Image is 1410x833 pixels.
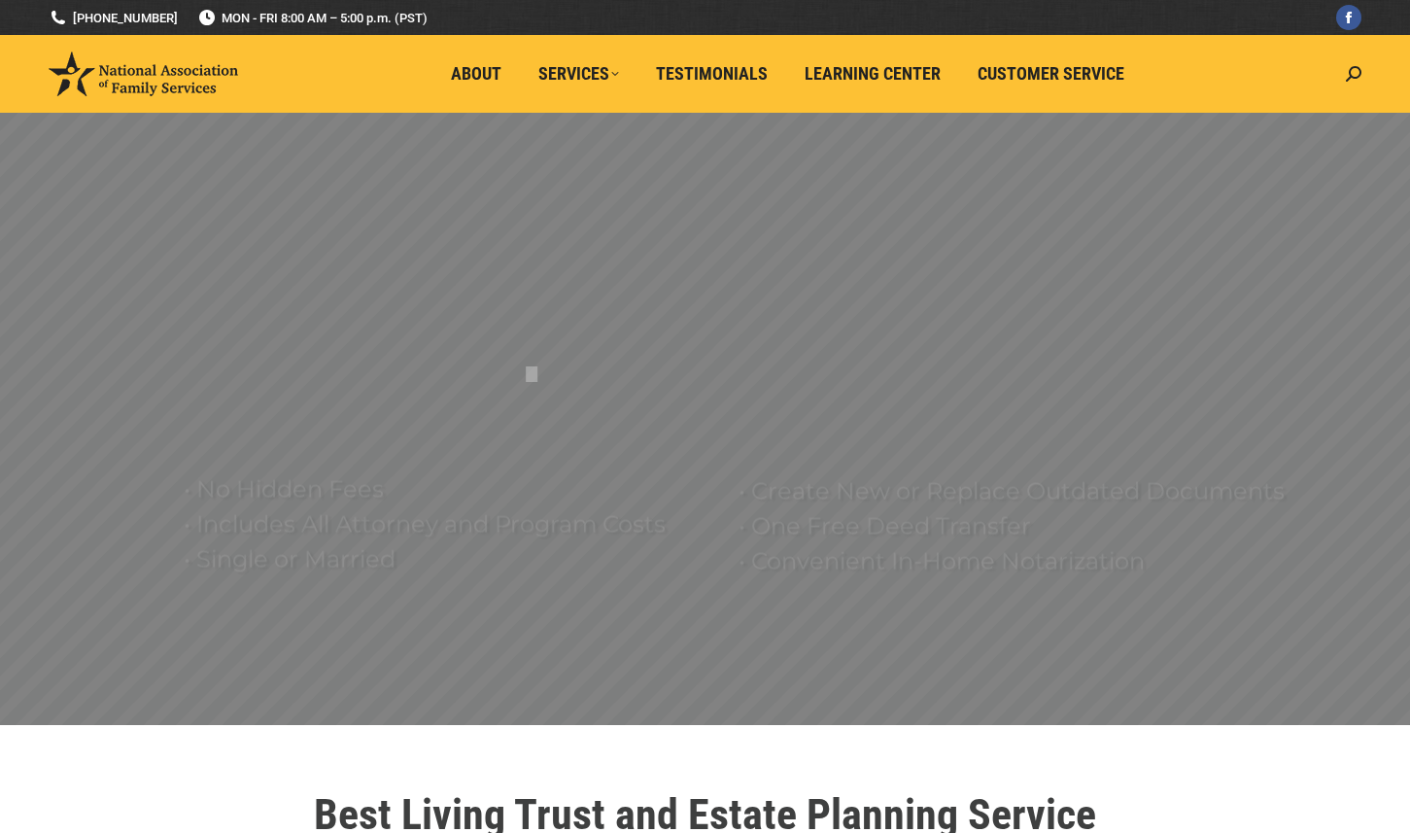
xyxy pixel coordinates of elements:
a: Facebook page opens in new window [1336,5,1361,30]
a: Learning Center [791,55,954,92]
span: About [451,63,501,85]
a: Customer Service [964,55,1138,92]
img: National Association of Family Services [49,52,238,96]
div: I [524,359,539,436]
rs-layer: • No Hidden Fees • Includes All Attorney and Program Costs • Single or Married [184,471,714,576]
span: Customer Service [978,63,1124,85]
span: Learning Center [805,63,941,85]
div: L [447,234,475,312]
a: Testimonials [642,55,781,92]
span: Testimonials [656,63,768,85]
span: Services [538,63,619,85]
span: MON - FRI 8:00 AM – 5:00 p.m. (PST) [197,9,428,27]
a: About [437,55,515,92]
a: [PHONE_NUMBER] [49,9,178,27]
rs-layer: • Create New or Replace Outdated Documents • One Free Deed Transfer • Convenient In-Home Notariza... [739,473,1302,578]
